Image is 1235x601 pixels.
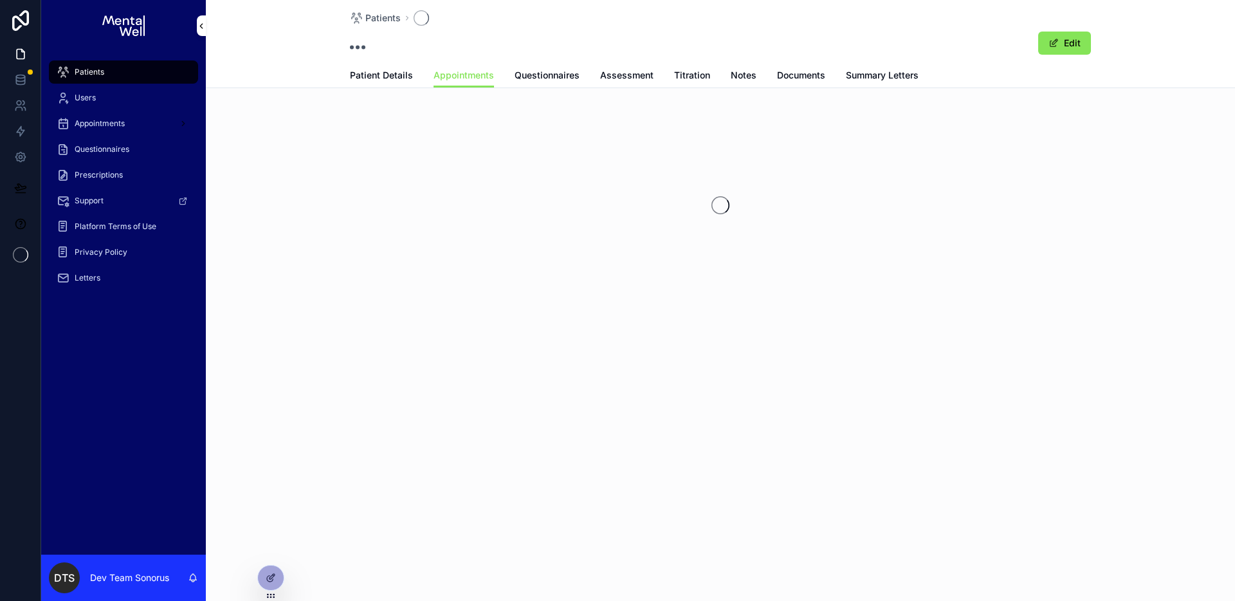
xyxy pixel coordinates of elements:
[75,67,104,77] span: Patients
[674,69,710,82] span: Titration
[600,64,654,89] a: Assessment
[777,64,825,89] a: Documents
[49,266,198,290] a: Letters
[75,247,127,257] span: Privacy Policy
[75,221,156,232] span: Platform Terms of Use
[731,69,756,82] span: Notes
[777,69,825,82] span: Documents
[600,69,654,82] span: Assessment
[75,196,104,206] span: Support
[515,69,580,82] span: Questionnaires
[49,163,198,187] a: Prescriptions
[350,69,413,82] span: Patient Details
[75,118,125,129] span: Appointments
[434,69,494,82] span: Appointments
[350,64,413,89] a: Patient Details
[1038,32,1091,55] button: Edit
[49,112,198,135] a: Appointments
[54,570,75,586] span: DTS
[434,64,494,88] a: Appointments
[674,64,710,89] a: Titration
[49,60,198,84] a: Patients
[365,12,401,24] span: Patients
[846,69,919,82] span: Summary Letters
[75,273,100,283] span: Letters
[515,64,580,89] a: Questionnaires
[90,571,169,584] p: Dev Team Sonorus
[75,144,129,154] span: Questionnaires
[731,64,756,89] a: Notes
[102,15,144,36] img: App logo
[49,189,198,212] a: Support
[49,215,198,238] a: Platform Terms of Use
[49,86,198,109] a: Users
[846,64,919,89] a: Summary Letters
[41,51,206,306] div: scrollable content
[49,138,198,161] a: Questionnaires
[350,12,401,24] a: Patients
[75,170,123,180] span: Prescriptions
[75,93,96,103] span: Users
[49,241,198,264] a: Privacy Policy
